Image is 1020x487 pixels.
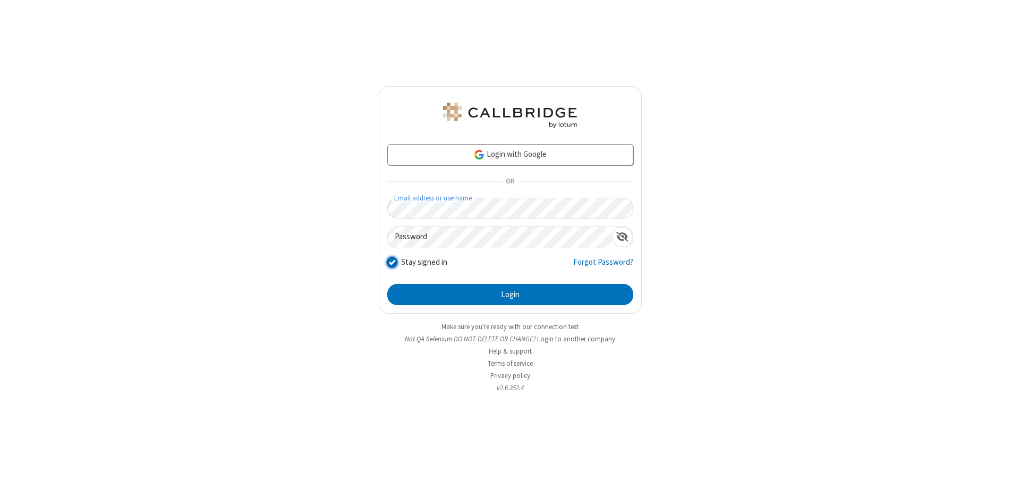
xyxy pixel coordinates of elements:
a: Privacy policy [490,371,530,380]
input: Password [388,227,612,248]
a: Terms of service [488,359,533,368]
img: QA Selenium DO NOT DELETE OR CHANGE [441,103,579,128]
li: v2.6.352.4 [379,383,642,393]
a: Help & support [489,347,532,356]
input: Email address or username [387,198,633,219]
a: Login with Google [387,144,633,165]
button: Login [387,284,633,305]
button: Login to another company [537,334,615,344]
a: Make sure you're ready with our connection test [441,322,579,331]
div: Show password [612,227,633,247]
li: Not QA Selenium DO NOT DELETE OR CHANGE? [379,334,642,344]
span: OR [501,174,518,189]
label: Stay signed in [401,256,447,268]
a: Forgot Password? [573,256,633,276]
img: google-icon.png [473,149,485,161]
